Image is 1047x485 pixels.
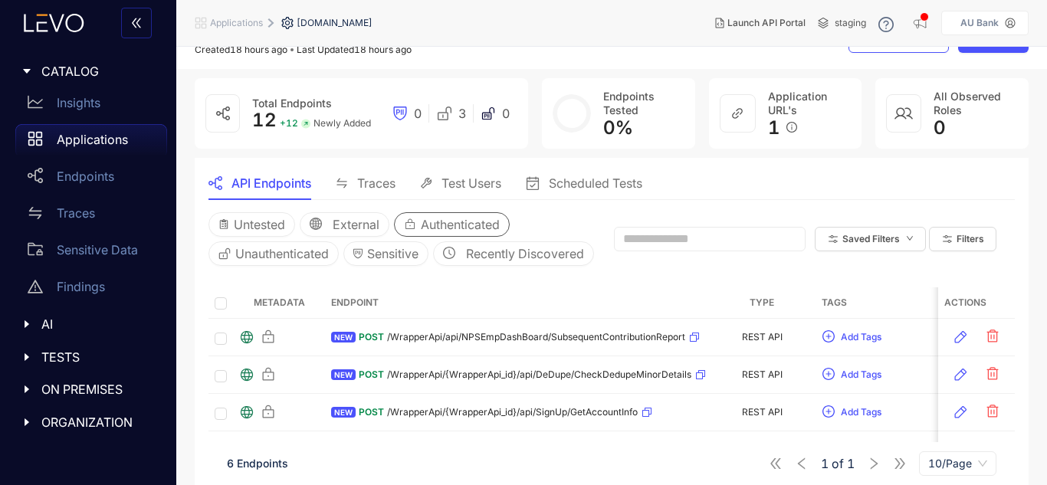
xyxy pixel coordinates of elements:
button: Sensitive [343,241,428,266]
span: Add Tags [841,332,881,342]
span: POST [359,369,384,380]
div: REST API [714,332,809,342]
span: plus-circle [822,405,835,419]
th: Endpoint [325,287,708,319]
span: 3 [458,107,466,120]
span: Launch API Portal [727,18,806,28]
div: ORGANIZATION [9,406,167,438]
span: Traces [357,176,395,190]
span: swap [28,205,43,221]
span: caret-right [21,66,32,77]
a: Sensitive Data [15,234,167,271]
span: caret-right [21,384,32,395]
span: API Endpoints [231,176,311,190]
span: NEW [331,332,356,342]
span: staging [835,18,866,28]
button: plus-circleAdd Tags [822,437,882,462]
span: /WrapperApi/{WrapperApi_id}/api/SignUp/GetAccountInfo [387,407,638,418]
a: Traces [15,198,167,234]
span: Unauthenticated [235,247,329,261]
span: ORGANIZATION [41,415,155,429]
span: setting [281,17,297,29]
button: plus-circleAdd Tags [822,400,882,424]
span: Saved Filters [842,234,900,244]
span: [DOMAIN_NAME] [297,18,373,28]
p: Applications [57,133,128,146]
th: Type [708,287,816,319]
button: clock-circleRecently Discovered [433,241,594,266]
span: 0 % [603,116,633,139]
span: link [731,107,743,120]
span: Untested [234,218,285,231]
span: caret-right [21,319,32,329]
span: ON PREMISES [41,382,155,396]
p: AU Bank [960,18,999,28]
span: 0 [502,107,510,120]
span: Add Tags [841,369,881,380]
span: Authenticated [421,218,500,231]
button: Saved Filtersdown [815,227,926,251]
span: Endpoints Tested [603,90,655,116]
a: Insights [15,87,167,124]
span: caret-right [21,417,32,428]
span: double-left [130,17,143,31]
span: All Observed Roles [934,90,1001,116]
span: + 12 [280,118,298,129]
span: 12 [252,109,277,131]
span: Test Users [441,176,501,190]
span: POST [359,332,384,342]
span: Applications [210,18,263,28]
th: Actions [938,287,1015,319]
p: Sensitive Data [57,243,138,257]
span: Newly Added [313,118,371,129]
span: /WrapperApi/{WrapperApi_id}/api/DeDupe/CheckDedupeMinorDetails [387,369,691,380]
span: /WrapperApi/api/NPSEmpDashBoard/SubsequentContributionReport [387,332,685,342]
span: 1 [821,457,829,470]
p: Insights [57,96,100,110]
p: Endpoints [57,169,114,183]
div: CATALOG [9,55,167,87]
a: Applications [15,124,167,161]
button: plus-circleAdd Tags [822,325,882,349]
span: CATALOG [41,64,155,78]
span: swap [336,177,348,189]
span: 6 Endpoints [227,457,288,470]
span: global [310,218,322,231]
button: Unauthenticated [208,241,339,266]
span: AI [41,317,155,331]
span: warning [28,279,43,294]
div: Created 18 hours ago Last Updated 18 hours ago [195,44,412,55]
a: Endpoints [15,161,167,198]
span: down [906,234,914,243]
div: TESTS [9,341,167,373]
span: Sensitive [367,247,418,261]
span: External [333,218,379,231]
span: 1 [768,117,780,139]
span: Add Tags [841,407,881,418]
span: clock-circle [443,247,455,261]
button: plus-circleAdd Tags [822,362,882,387]
span: POST [359,407,384,418]
span: 10/Page [928,452,987,475]
th: Tags [816,287,972,319]
button: double-left [121,8,152,38]
span: TESTS [41,350,155,364]
span: Total Endpoints [252,97,332,110]
span: info-circle [786,122,797,133]
span: Application URL's [768,90,827,116]
p: Traces [57,206,95,220]
button: globalExternal [300,212,389,237]
div: AI [9,308,167,340]
span: 0 [934,117,946,139]
div: REST API [714,407,809,418]
span: plus-circle [822,368,835,382]
p: Findings [57,280,105,293]
th: Metadata [233,287,325,319]
div: ON PREMISES [9,373,167,405]
button: Filters [929,227,996,251]
button: Launch API Portal [703,11,818,35]
button: Authenticated [394,212,510,237]
span: plus-circle [822,330,835,344]
span: 1 [847,457,855,470]
span: 0 [414,107,422,120]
